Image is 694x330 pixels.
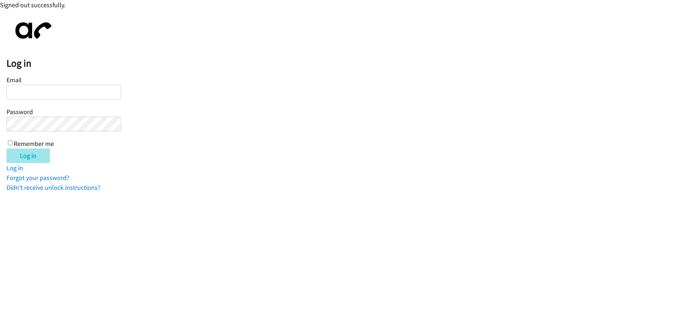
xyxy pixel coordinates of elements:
a: Log in [7,164,23,172]
input: Log in [7,149,50,163]
h2: Log in [7,57,694,70]
label: Password [7,108,33,116]
label: Remember me [14,139,54,148]
a: Forgot your password? [7,174,69,182]
img: aphone-8a226864a2ddd6a5e75d1ebefc011f4aa8f32683c2d82f3fb0802fe031f96514.svg [7,16,57,45]
label: Email [7,76,22,84]
a: Didn't receive unlock instructions? [7,183,100,192]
